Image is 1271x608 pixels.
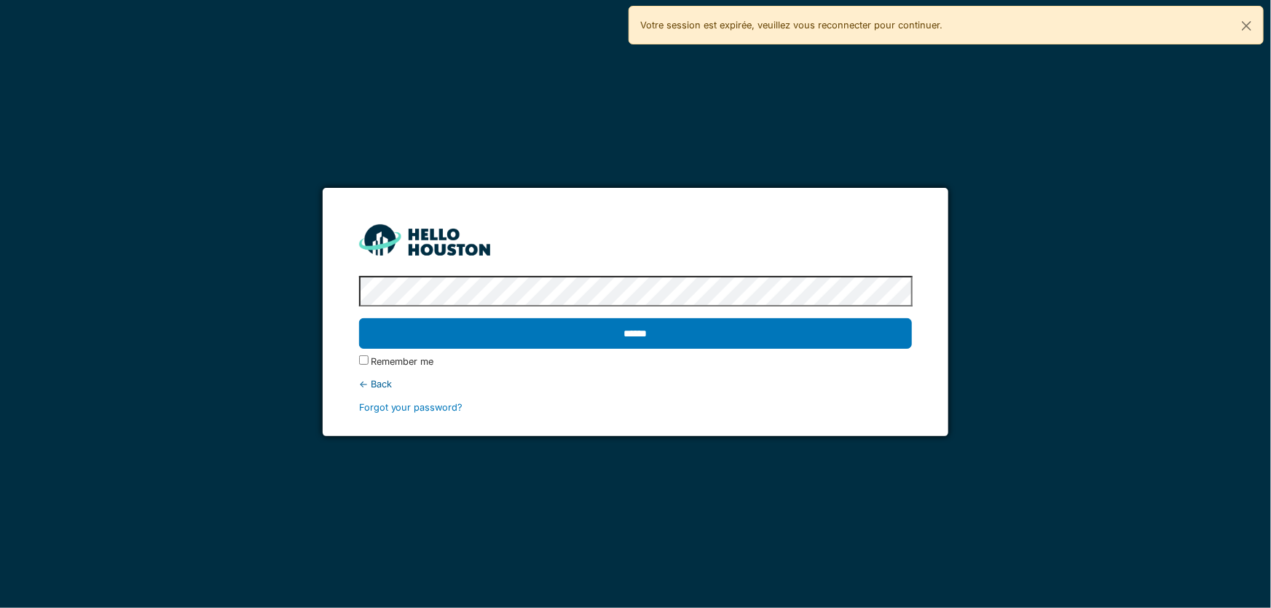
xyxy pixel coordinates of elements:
[371,355,434,368] label: Remember me
[359,224,490,256] img: HH_line-BYnF2_Hg.png
[629,6,1264,44] div: Votre session est expirée, veuillez vous reconnecter pour continuer.
[359,402,463,413] a: Forgot your password?
[1230,7,1263,45] button: Close
[359,377,913,391] div: ← Back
